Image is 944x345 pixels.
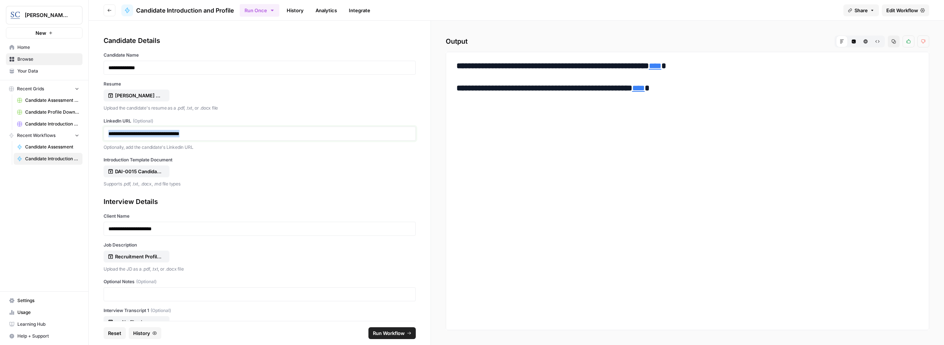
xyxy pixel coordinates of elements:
[104,213,416,220] label: Client Name
[104,316,169,328] button: No file chosen
[25,97,79,104] span: Candidate Assessment Download Sheet
[17,333,79,339] span: Help + Support
[14,118,82,130] a: Candidate Introduction Download Sheet
[6,130,82,141] button: Recent Workflows
[25,109,79,115] span: Candidate Profile Download Sheet
[104,197,416,207] div: Interview Details
[115,253,162,260] p: Recruitment Profile - Daikin SVP Engineering.pdf
[104,327,126,339] button: Reset
[14,141,82,153] a: Candidate Assessment
[886,7,918,14] span: Edit Workflow
[115,92,162,99] p: [PERSON_NAME] LI Profile.pdf
[133,329,150,337] span: History
[108,329,121,337] span: Reset
[6,27,82,38] button: New
[282,4,308,16] a: History
[104,180,416,188] p: Supports .pdf, .txt, .docx, .md file types
[104,52,416,58] label: Candidate Name
[843,4,879,16] button: Share
[17,56,79,63] span: Browse
[6,53,82,65] a: Browse
[17,86,44,92] span: Recent Grids
[104,165,169,177] button: DAI-0015 Candidate Introduction AIR OPPS.pdf
[6,41,82,53] a: Home
[6,318,82,330] a: Learning Hub
[6,6,82,24] button: Workspace: Stanton Chase Nashville
[9,9,22,22] img: Stanton Chase Nashville Logo
[854,7,868,14] span: Share
[25,11,70,19] span: [PERSON_NAME] [GEOGRAPHIC_DATA]
[17,321,79,328] span: Learning Hub
[115,168,162,175] p: DAI-0015 Candidate Introduction AIR OPPS.pdf
[14,94,82,106] a: Candidate Assessment Download Sheet
[17,44,79,51] span: Home
[25,155,79,162] span: Candidate Introduction and Profile
[882,4,929,16] a: Edit Workflow
[104,90,169,101] button: [PERSON_NAME] LI Profile.pdf
[136,6,234,15] span: Candidate Introduction and Profile
[25,121,79,127] span: Candidate Introduction Download Sheet
[17,309,79,316] span: Usage
[17,132,55,139] span: Recent Workflows
[6,295,82,307] a: Settings
[104,278,416,285] label: Optional Notes
[446,36,929,47] h2: Output
[14,106,82,118] a: Candidate Profile Download Sheet
[25,144,79,150] span: Candidate Assessment
[14,153,82,165] a: Candidate Introduction and Profile
[136,278,156,285] span: (Optional)
[104,104,416,112] p: Upload the candidate's resume as a .pdf, .txt, or .docx file
[115,318,162,326] p: No file chosen
[344,4,375,16] a: Integrate
[6,65,82,77] a: Your Data
[104,157,416,163] label: Introduction Template Document
[104,307,416,314] label: Interview Transcript 1
[104,242,416,248] label: Job Description
[133,118,153,124] span: (Optional)
[104,36,416,46] div: Candidate Details
[104,81,416,87] label: Resume
[368,327,416,339] button: Run Workflow
[104,118,416,124] label: LinkedIn URL
[17,68,79,74] span: Your Data
[104,265,416,273] p: Upload the JD as a .pdf, .txt, or .docx file
[311,4,341,16] a: Analytics
[151,307,171,314] span: (Optional)
[36,29,46,37] span: New
[6,83,82,94] button: Recent Grids
[121,4,234,16] a: Candidate Introduction and Profile
[104,251,169,262] button: Recruitment Profile - Daikin SVP Engineering.pdf
[17,297,79,304] span: Settings
[6,330,82,342] button: Help + Support
[373,329,405,337] span: Run Workflow
[129,327,161,339] button: History
[6,307,82,318] a: Usage
[240,4,279,17] button: Run Once
[104,144,416,151] p: Optionally, add the candidate's Linkedin URL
